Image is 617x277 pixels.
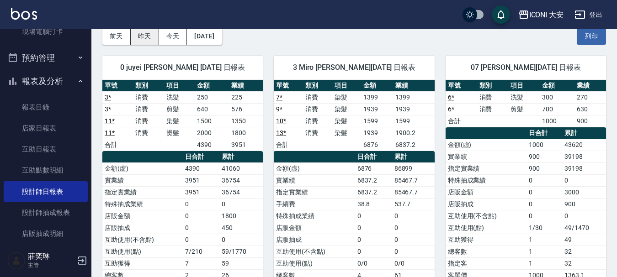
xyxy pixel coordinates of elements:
td: 指定實業績 [102,186,183,198]
td: 0 [527,186,562,198]
button: save [492,5,510,24]
td: 3951 [183,186,219,198]
td: 36754 [219,186,263,198]
th: 單號 [446,80,477,92]
a: 現場電腦打卡 [4,21,88,42]
td: 1000 [540,115,574,127]
td: 85467.7 [392,186,435,198]
td: 6837.2 [355,186,392,198]
p: 主管 [28,261,74,269]
td: 互助使用(不含點) [102,234,183,246]
th: 日合計 [527,127,562,139]
td: 染髮 [332,91,362,103]
td: 實業績 [446,151,527,162]
th: 單號 [274,80,303,92]
button: 預約管理 [4,46,88,70]
a: 報表目錄 [4,97,88,118]
td: 225 [229,91,263,103]
td: 店販抽成 [102,222,183,234]
img: Person [7,251,26,270]
span: 07 [PERSON_NAME][DATE] 日報表 [457,63,595,72]
td: 3000 [562,186,606,198]
td: 300 [540,91,574,103]
th: 金額 [540,80,574,92]
td: 0/0 [392,257,435,269]
td: 0 [392,234,435,246]
td: 指定實業績 [274,186,355,198]
td: 合計 [446,115,477,127]
td: 互助使用(不含點) [446,210,527,222]
th: 業績 [229,80,263,92]
td: 洗髮 [164,91,195,103]
td: 互助使用(點) [274,257,355,269]
a: 互助日報表 [4,139,88,160]
th: 金額 [361,80,393,92]
td: 537.7 [392,198,435,210]
td: 38.8 [355,198,392,210]
td: 0 [527,210,562,222]
td: 0 [183,222,219,234]
th: 類別 [477,80,509,92]
td: 36754 [219,174,263,186]
th: 日合計 [355,151,392,163]
td: 消費 [133,103,164,115]
td: 0 [392,222,435,234]
td: 7 [183,257,219,269]
td: 染髮 [332,127,362,139]
button: [DATE] [187,28,222,45]
td: 互助使用(點) [102,246,183,257]
td: 實業績 [274,174,355,186]
td: 32 [562,246,606,257]
td: 1 [527,234,562,246]
td: 0 [392,210,435,222]
td: 450 [219,222,263,234]
td: 1900.2 [393,127,434,139]
td: 合計 [102,139,133,151]
td: 0 [355,210,392,222]
th: 項目 [332,80,362,92]
td: 6837.2 [393,139,434,151]
td: 染髮 [332,115,362,127]
td: 1/30 [527,222,562,234]
td: 49/1470 [562,222,606,234]
td: 0 [527,198,562,210]
td: 1800 [219,210,263,222]
td: 1500 [195,115,229,127]
td: 金額(虛) [446,139,527,151]
td: 金額(虛) [274,162,355,174]
td: 消費 [477,91,509,103]
table: a dense table [274,80,434,151]
td: 消費 [477,103,509,115]
td: 1 [527,246,562,257]
td: 店販金額 [446,186,527,198]
td: 店販抽成 [446,198,527,210]
td: 0 [219,234,263,246]
td: 互助獲得 [102,257,183,269]
th: 項目 [164,80,195,92]
td: 39198 [562,151,606,162]
td: 1599 [361,115,393,127]
td: 85467.7 [392,174,435,186]
span: 3 Miro [PERSON_NAME][DATE] 日報表 [285,63,423,72]
td: 270 [574,91,606,103]
td: 1800 [229,127,263,139]
td: 640 [195,103,229,115]
td: 特殊抽成業績 [446,174,527,186]
th: 單號 [102,80,133,92]
td: 0 [183,198,219,210]
a: 店販抽成明細 [4,223,88,244]
td: 指定客 [446,257,527,269]
td: 39198 [562,162,606,174]
td: 消費 [303,127,332,139]
td: 1 [527,257,562,269]
td: 0 [355,222,392,234]
td: 互助使用(不含點) [274,246,355,257]
th: 金額 [195,80,229,92]
td: 剪髮 [164,103,195,115]
td: 消費 [303,91,332,103]
th: 業績 [574,80,606,92]
td: 1000 [527,139,562,151]
td: 消費 [133,115,164,127]
td: 0 [392,246,435,257]
td: 金額(虛) [102,162,183,174]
